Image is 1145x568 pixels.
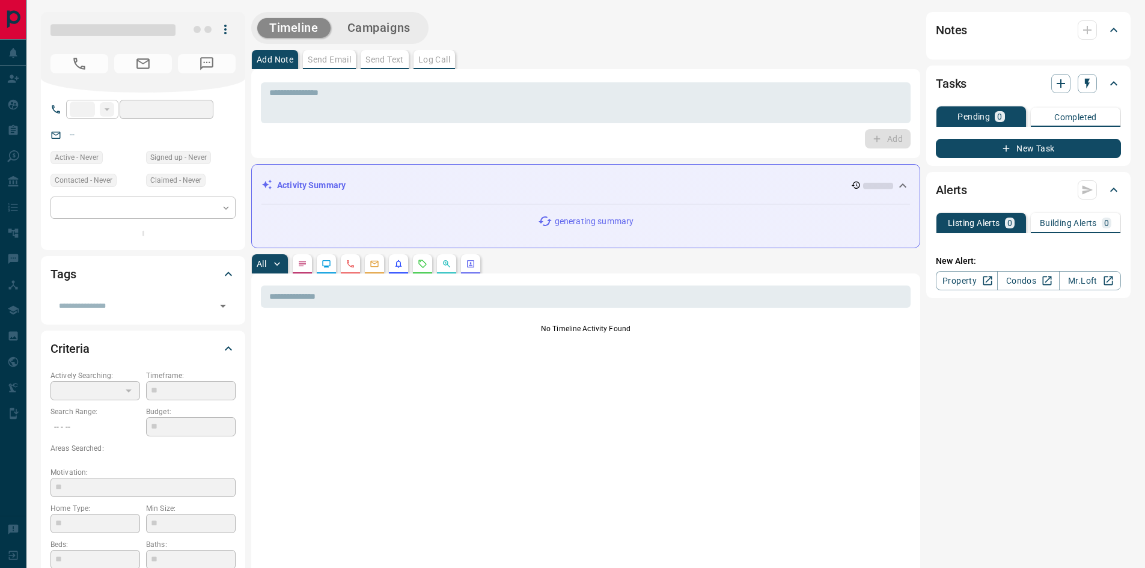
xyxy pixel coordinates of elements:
p: Budget: [146,406,236,417]
div: Tasks [936,69,1121,98]
div: Alerts [936,176,1121,204]
p: generating summary [555,215,634,228]
span: Signed up - Never [150,151,207,163]
svg: Agent Actions [466,259,475,269]
p: Min Size: [146,503,236,514]
svg: Lead Browsing Activity [322,259,331,269]
h2: Tasks [936,74,966,93]
p: Timeframe: [146,370,236,381]
a: Condos [997,271,1059,290]
button: Campaigns [335,18,423,38]
span: No Number [50,54,108,73]
p: 0 [1007,219,1012,227]
span: No Number [178,54,236,73]
p: Completed [1054,113,1097,121]
p: Baths: [146,539,236,550]
p: 0 [997,112,1002,121]
p: Actively Searching: [50,370,140,381]
svg: Opportunities [442,259,451,269]
span: No Email [114,54,172,73]
div: Criteria [50,334,236,363]
p: Pending [957,112,990,121]
svg: Requests [418,259,427,269]
span: Claimed - Never [150,174,201,186]
span: Active - Never [55,151,99,163]
h2: Criteria [50,339,90,358]
div: Activity Summary [261,174,910,197]
svg: Notes [298,259,307,269]
p: Search Range: [50,406,140,417]
a: Property [936,271,998,290]
h2: Alerts [936,180,967,200]
svg: Listing Alerts [394,259,403,269]
p: 0 [1104,219,1109,227]
p: Activity Summary [277,179,346,192]
a: -- [70,130,75,139]
p: Home Type: [50,503,140,514]
h2: Notes [936,20,967,40]
p: Beds: [50,539,140,550]
div: Tags [50,260,236,289]
button: Open [215,298,231,314]
p: Listing Alerts [948,219,1000,227]
p: New Alert: [936,255,1121,267]
p: Add Note [257,55,293,64]
p: All [257,260,266,268]
p: -- - -- [50,417,140,437]
span: Contacted - Never [55,174,112,186]
div: Notes [936,16,1121,44]
svg: Calls [346,259,355,269]
p: No Timeline Activity Found [261,323,911,334]
svg: Emails [370,259,379,269]
p: Areas Searched: [50,443,236,454]
button: New Task [936,139,1121,158]
button: Timeline [257,18,331,38]
a: Mr.Loft [1059,271,1121,290]
p: Motivation: [50,467,236,478]
p: Building Alerts [1040,219,1097,227]
h2: Tags [50,264,76,284]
